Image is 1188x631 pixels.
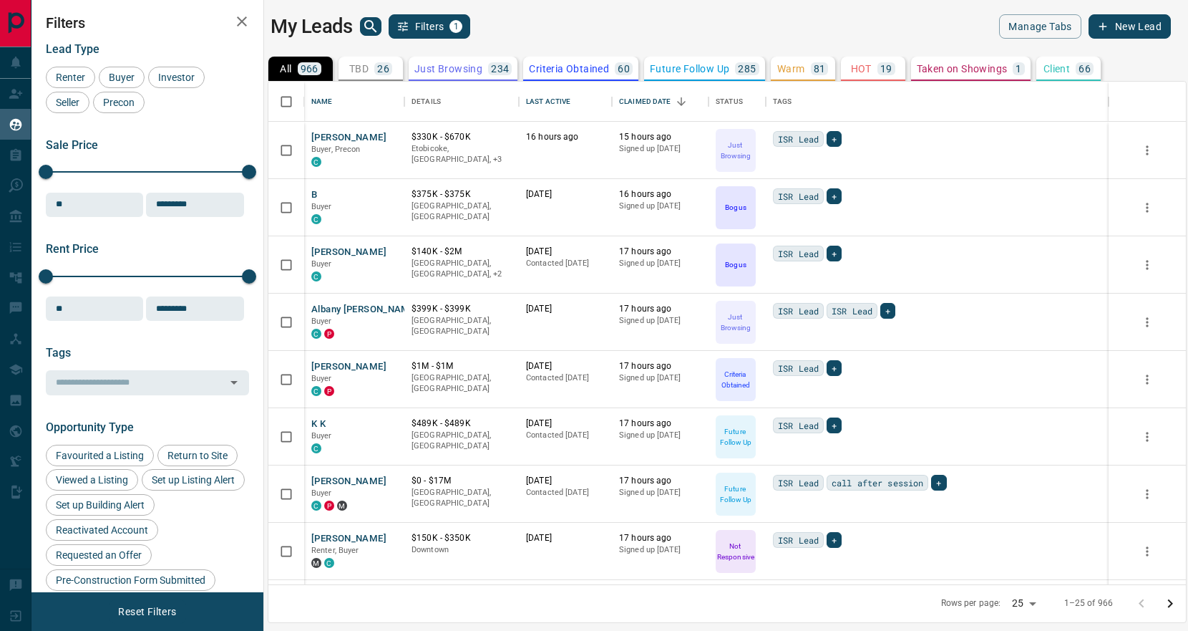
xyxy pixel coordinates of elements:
[311,131,386,145] button: [PERSON_NAME]
[671,92,691,112] button: Sort
[832,476,923,490] span: call after session
[311,431,332,440] span: Buyer
[311,329,321,339] div: condos.ca
[412,360,512,372] p: $1M - $1M
[851,64,872,74] p: HOT
[619,315,701,327] p: Signed up [DATE]
[414,64,482,74] p: Just Browsing
[46,67,95,88] div: Renter
[324,386,334,396] div: property.ca
[827,131,842,147] div: +
[1136,483,1158,505] button: more
[885,304,890,318] span: +
[157,445,238,466] div: Return to Site
[46,420,134,434] span: Opportunity Type
[412,418,512,430] p: $489K - $489K
[1064,597,1113,610] p: 1–25 of 966
[526,303,605,315] p: [DATE]
[46,445,154,466] div: Favourited a Listing
[412,188,512,201] p: $375K - $375K
[304,82,404,122] div: Name
[404,82,519,122] div: Details
[377,64,389,74] p: 26
[412,82,441,122] div: Details
[709,82,766,122] div: Status
[619,201,701,212] p: Signed up [DATE]
[1043,64,1070,74] p: Client
[778,246,819,261] span: ISR Lead
[412,475,512,487] p: $0 - $17M
[526,418,605,430] p: [DATE]
[412,532,512,544] p: $150K - $350K
[766,82,1109,122] div: Tags
[778,189,819,203] span: ISR Lead
[280,64,291,74] p: All
[778,418,819,433] span: ISR Lead
[451,21,461,32] span: 1
[46,138,98,152] span: Sale Price
[412,258,512,280] p: East York, Toronto
[526,430,605,441] p: Contacted [DATE]
[917,64,1008,74] p: Taken on Showings
[619,430,701,441] p: Signed up [DATE]
[529,64,609,74] p: Criteria Obtained
[311,532,386,546] button: [PERSON_NAME]
[324,329,334,339] div: property.ca
[412,315,512,337] p: [GEOGRAPHIC_DATA], [GEOGRAPHIC_DATA]
[46,519,158,541] div: Reactivated Account
[717,426,754,448] p: Future Follow Up
[717,369,754,390] p: Criteria Obtained
[311,317,332,326] span: Buyer
[271,15,353,38] h1: My Leads
[526,246,605,258] p: [DATE]
[412,246,512,258] p: $140K - $2M
[777,64,805,74] p: Warm
[142,469,245,491] div: Set up Listing Alert
[46,469,138,491] div: Viewed a Listing
[46,494,155,516] div: Set up Building Alert
[46,92,89,113] div: Seller
[412,372,512,395] p: [GEOGRAPHIC_DATA], [GEOGRAPHIC_DATA]
[619,188,701,201] p: 16 hours ago
[491,64,509,74] p: 234
[51,72,90,83] span: Renter
[827,360,842,376] div: +
[46,14,249,32] h2: Filters
[519,82,612,122] div: Last Active
[51,499,150,511] span: Set up Building Alert
[51,574,210,586] span: Pre-Construction Form Submitted
[51,474,133,486] span: Viewed a Listing
[526,131,605,143] p: 16 hours ago
[619,258,701,269] p: Signed up [DATE]
[311,418,326,431] button: K K
[832,304,872,318] span: ISR Lead
[1006,593,1041,614] div: 25
[46,544,152,566] div: Requested an Offer
[162,450,233,461] span: Return to Site
[412,430,512,452] p: [GEOGRAPHIC_DATA], [GEOGRAPHIC_DATA]
[717,541,754,562] p: Not Responsive
[827,532,842,548] div: +
[311,488,332,498] span: Buyer
[311,443,321,453] div: condos.ca
[324,501,334,511] div: property.ca
[311,475,386,488] button: [PERSON_NAME]
[619,544,701,556] p: Signed up [DATE]
[832,132,837,146] span: +
[941,597,1001,610] p: Rows per page:
[412,303,512,315] p: $399K - $399K
[1136,197,1158,218] button: more
[619,131,701,143] p: 15 hours ago
[1136,312,1158,333] button: more
[311,157,321,167] div: condos.ca
[51,97,84,108] span: Seller
[311,271,321,281] div: condos.ca
[526,360,605,372] p: [DATE]
[349,64,369,74] p: TBD
[716,82,743,122] div: Status
[324,558,334,568] div: condos.ca
[832,189,837,203] span: +
[311,246,386,259] button: [PERSON_NAME]
[337,501,347,511] div: mrloft.ca
[51,450,149,461] span: Favourited a Listing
